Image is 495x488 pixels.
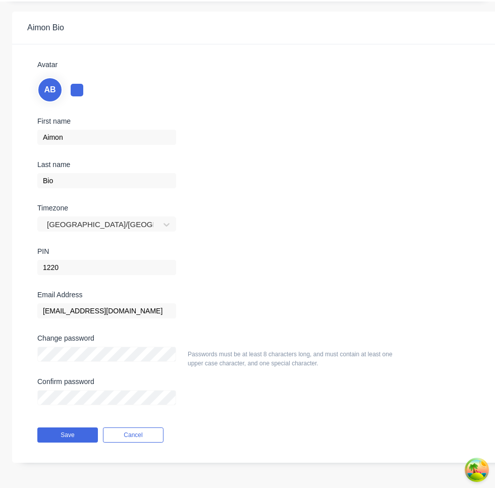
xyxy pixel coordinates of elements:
span: Avatar [37,61,58,69]
button: Cancel [103,427,163,443]
span: AB [44,84,56,96]
span: Passwords must be at least 8 characters long, and must contain at least one upper case character,... [188,351,393,367]
div: Change password [37,335,176,342]
div: Confirm password [37,378,176,385]
button: Save [37,427,98,443]
div: Aimon Bio [22,22,64,34]
button: Open Tanstack query devtools [467,460,487,480]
